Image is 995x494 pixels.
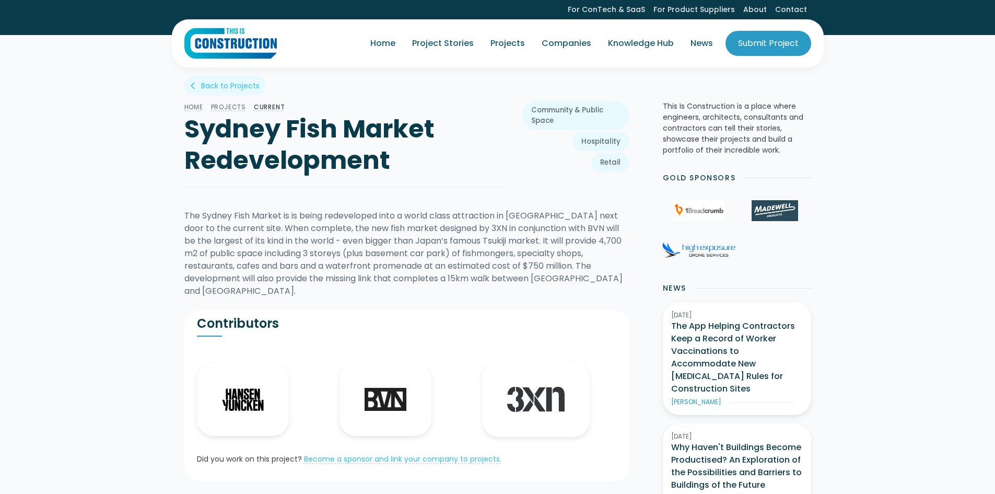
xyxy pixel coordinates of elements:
[663,173,736,183] h2: Gold Sponsors
[184,28,277,59] a: home
[663,283,686,294] h2: News
[752,200,798,221] img: Madewell Products
[203,101,211,113] div: /
[663,302,811,415] a: [DATE]The App Helping Contractors Keep a Record of Worker Vaccinations to Accommodate New [MEDICA...
[362,29,404,58] a: Home
[507,387,565,412] img: 3XN
[191,81,199,91] div: arrow_back_ios
[184,102,203,111] a: Home
[682,29,721,58] a: News
[246,101,254,113] div: /
[197,454,302,465] div: Did you work on this project?
[184,113,506,176] h1: Sydney Fish Market Redevelopment
[254,102,285,111] a: CURRENT
[522,101,629,130] a: Community & Public Space
[600,29,682,58] a: Knowledge Hub
[663,101,811,156] p: This Is Construction is a place where engineers, architects, consultants and contractors can tell...
[482,29,533,58] a: Projects
[365,388,406,411] img: BVN
[572,132,629,151] a: Hospitality
[222,388,264,411] img: Hansen Yuncken
[404,29,482,58] a: Project Stories
[725,31,811,56] a: Submit Project
[662,242,735,258] img: High Exposure
[197,316,407,331] h2: Contributors
[201,81,260,91] div: Back to Projects
[671,441,803,491] h3: Why Haven't Buildings Become Productised? An Exploration of the Possibilities and Barriers to Bui...
[184,28,277,59] img: This Is Construction Logo
[671,311,803,320] div: [DATE]
[184,76,266,95] a: arrow_back_iosBack to Projects
[184,210,629,297] div: The Sydney Fish Market is is being redeveloped into a world class attraction in [GEOGRAPHIC_DATA]...
[304,454,501,464] a: Become a sponsor and link your company to projects.
[533,29,600,58] a: Companies
[738,37,799,50] div: Submit Project
[671,320,803,395] h3: The App Helping Contractors Keep a Record of Worker Vaccinations to Accommodate New [MEDICAL_DATA...
[591,153,629,172] a: Retail
[673,200,725,221] img: 1Breadcrumb
[671,432,803,441] div: [DATE]
[211,102,246,111] a: Projects
[671,397,721,407] div: [PERSON_NAME]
